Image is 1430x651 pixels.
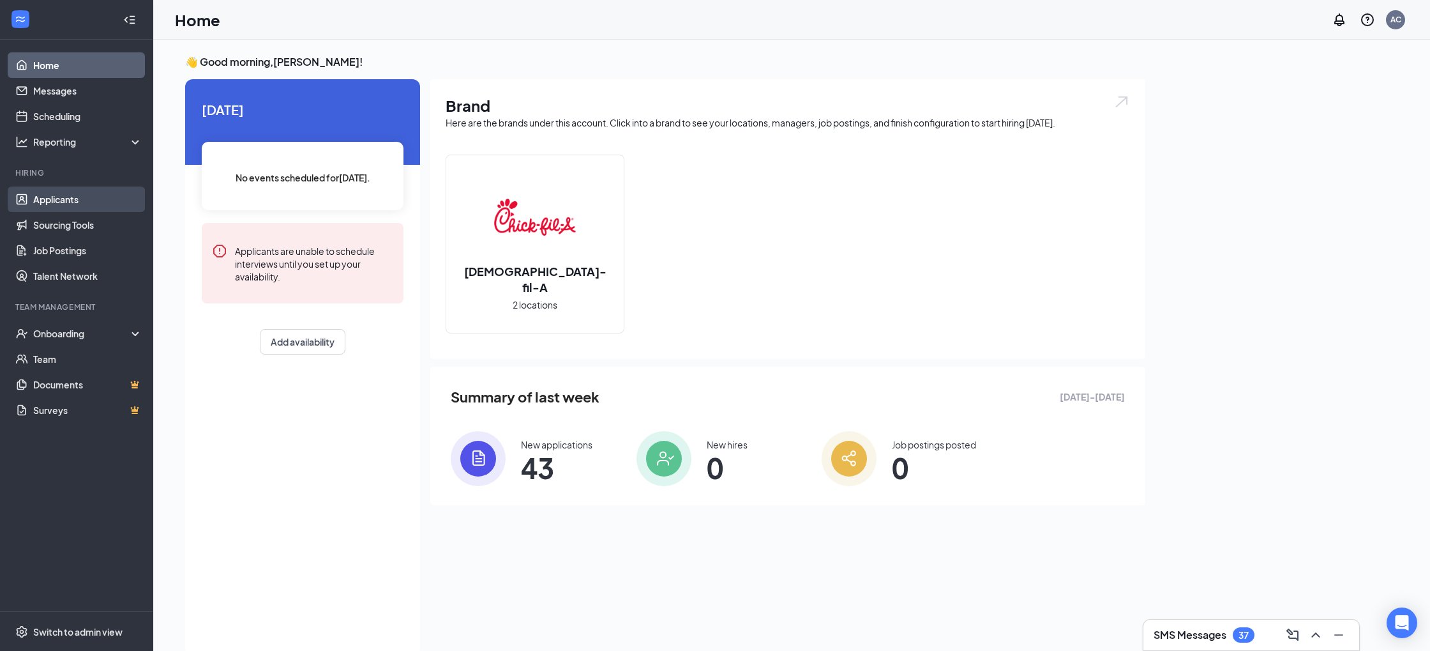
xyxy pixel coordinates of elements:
[15,302,140,312] div: Team Management
[33,78,142,103] a: Messages
[33,187,142,212] a: Applicants
[15,167,140,178] div: Hiring
[235,243,393,283] div: Applicants are unable to schedule interviews until you set up your availability.
[33,52,142,78] a: Home
[33,346,142,372] a: Team
[707,438,748,451] div: New hires
[636,431,691,486] img: icon
[236,171,370,185] span: No events scheduled for [DATE] .
[1387,608,1417,638] div: Open Intercom Messenger
[1331,627,1346,643] svg: Minimize
[707,456,748,479] span: 0
[451,431,506,486] img: icon
[260,329,345,355] button: Add availability
[15,625,28,638] svg: Settings
[446,116,1130,129] div: Here are the brands under this account. Click into a brand to see your locations, managers, job p...
[1154,628,1226,642] h3: SMS Messages
[1283,625,1303,645] button: ComposeMessage
[33,397,142,423] a: SurveysCrown
[15,135,28,148] svg: Analysis
[123,13,136,26] svg: Collapse
[521,456,592,479] span: 43
[1113,95,1130,109] img: open.6027fd2a22e1237b5b06.svg
[892,438,976,451] div: Job postings posted
[1306,625,1326,645] button: ChevronUp
[33,372,142,397] a: DocumentsCrown
[33,103,142,129] a: Scheduling
[14,13,27,26] svg: WorkstreamLogo
[1285,627,1300,643] svg: ComposeMessage
[892,456,976,479] span: 0
[494,176,576,258] img: Chick-fil-A
[446,263,624,295] h2: [DEMOGRAPHIC_DATA]-fil-A
[202,100,403,119] span: [DATE]
[1390,14,1401,25] div: AC
[521,438,592,451] div: New applications
[212,243,227,259] svg: Error
[513,298,557,312] span: 2 locations
[1238,630,1249,641] div: 37
[33,263,142,289] a: Talent Network
[1060,390,1125,404] span: [DATE] - [DATE]
[33,238,142,263] a: Job Postings
[1328,625,1349,645] button: Minimize
[33,212,142,238] a: Sourcing Tools
[15,327,28,340] svg: UserCheck
[1332,12,1347,27] svg: Notifications
[185,55,1145,69] h3: 👋 Good morning, [PERSON_NAME] !
[1308,627,1323,643] svg: ChevronUp
[33,327,132,340] div: Onboarding
[822,431,877,486] img: icon
[1360,12,1375,27] svg: QuestionInfo
[451,386,599,408] span: Summary of last week
[33,135,143,148] div: Reporting
[175,9,220,31] h1: Home
[33,625,123,638] div: Switch to admin view
[446,95,1130,116] h1: Brand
